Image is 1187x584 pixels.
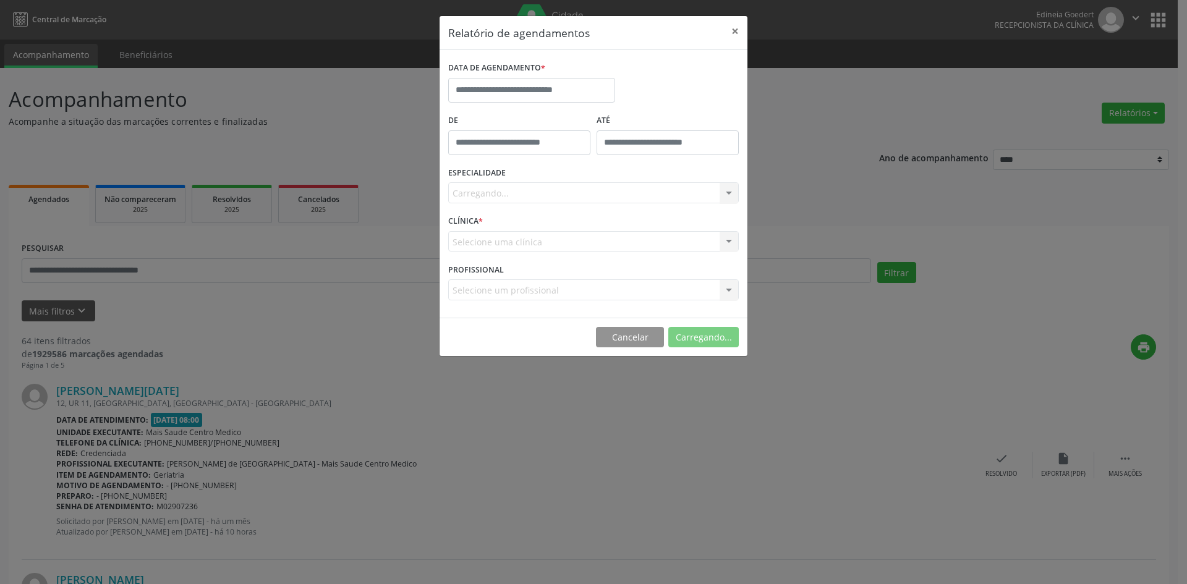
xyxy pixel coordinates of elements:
label: PROFISSIONAL [448,260,504,279]
label: ATÉ [597,111,739,130]
button: Close [723,16,747,46]
h5: Relatório de agendamentos [448,25,590,41]
label: ESPECIALIDADE [448,164,506,183]
button: Carregando... [668,327,739,348]
label: DATA DE AGENDAMENTO [448,59,545,78]
label: CLÍNICA [448,212,483,231]
label: De [448,111,590,130]
button: Cancelar [596,327,664,348]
